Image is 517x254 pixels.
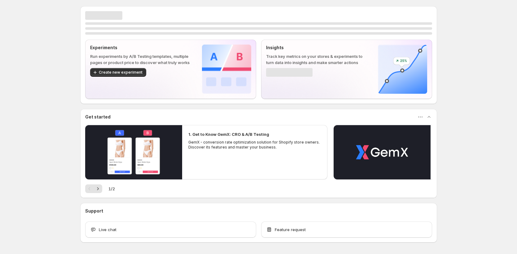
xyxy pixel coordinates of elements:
h3: Get started [85,114,111,120]
button: Play video [334,125,431,179]
button: Create new experiment [90,68,146,77]
span: Create new experiment [99,70,142,75]
button: Play video [85,125,182,179]
img: Insights [378,45,427,94]
span: Feature request [275,226,306,233]
p: Experiments [90,45,192,51]
p: GemX - conversion rate optimization solution for Shopify store owners. Discover its features and ... [188,140,322,150]
p: Track key metrics on your stores & experiments to turn data into insights and make smarter actions [266,53,368,66]
p: Run experiments by A/B Testing templates, multiple pages or product price to discover what truly ... [90,53,192,66]
span: Live chat [99,226,116,233]
button: Next [94,184,102,193]
nav: Pagination [85,184,102,193]
h2: 1. Get to Know GemX: CRO & A/B Testing [188,131,269,137]
span: 1 / 2 [108,186,115,192]
h3: Support [85,208,103,214]
img: Experiments [202,45,251,94]
p: Insights [266,45,368,51]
